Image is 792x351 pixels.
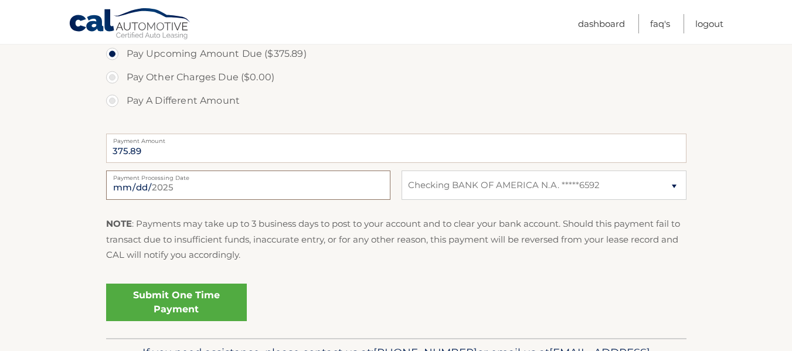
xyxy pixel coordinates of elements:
[578,14,625,33] a: Dashboard
[695,14,723,33] a: Logout
[106,66,686,89] label: Pay Other Charges Due ($0.00)
[650,14,670,33] a: FAQ's
[106,42,686,66] label: Pay Upcoming Amount Due ($375.89)
[106,134,686,163] input: Payment Amount
[106,216,686,263] p: : Payments may take up to 3 business days to post to your account and to clear your bank account....
[106,134,686,143] label: Payment Amount
[106,171,390,180] label: Payment Processing Date
[106,171,390,200] input: Payment Date
[69,8,192,42] a: Cal Automotive
[106,218,132,229] strong: NOTE
[106,284,247,321] a: Submit One Time Payment
[106,89,686,113] label: Pay A Different Amount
